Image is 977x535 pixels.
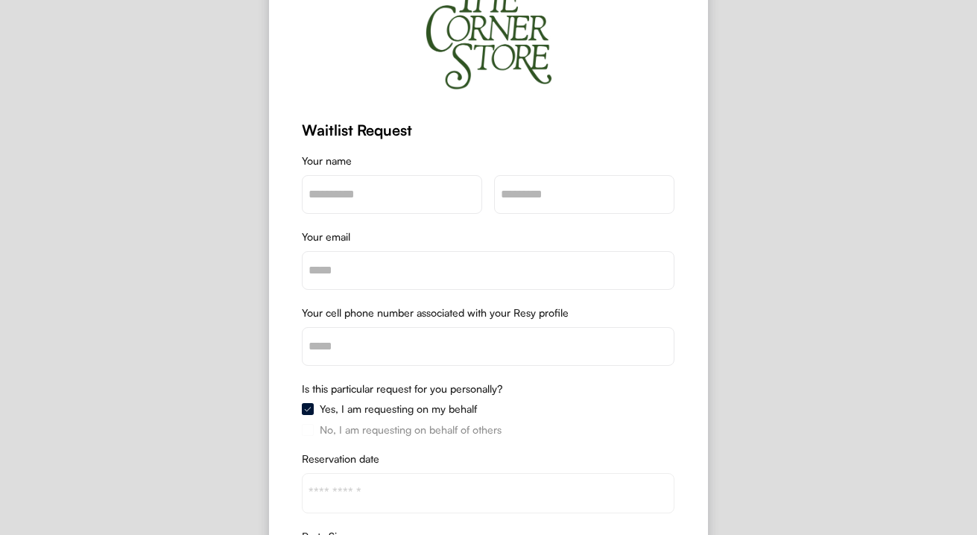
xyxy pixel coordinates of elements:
[302,156,674,166] div: Your name
[320,425,502,435] div: No, I am requesting on behalf of others
[302,454,674,464] div: Reservation date
[302,424,314,436] img: Rectangle%20315%20%281%29.svg
[302,232,674,242] div: Your email
[302,123,412,138] div: Waitlist Request
[320,404,477,414] div: Yes, I am requesting on my behalf
[302,403,314,415] img: Group%2048096532.svg
[302,384,674,394] div: Is this particular request for you personally?
[302,308,674,318] div: Your cell phone number associated with your Resy profile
